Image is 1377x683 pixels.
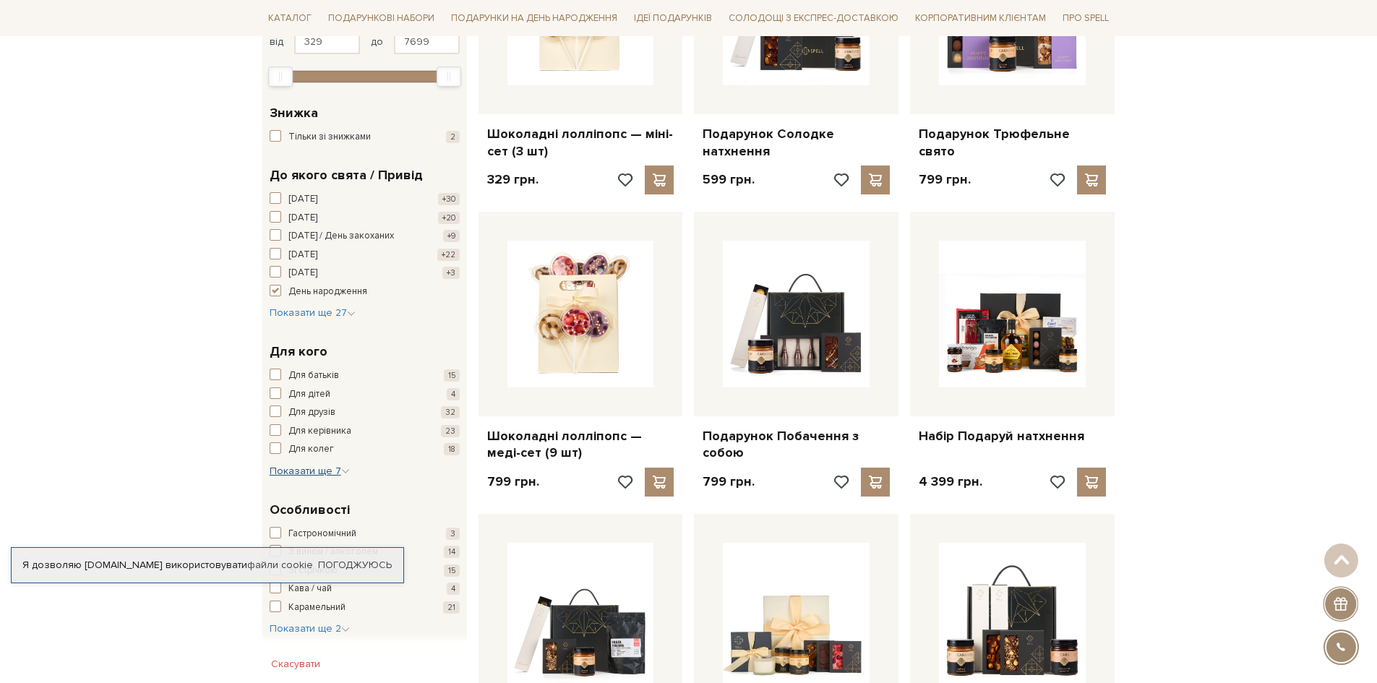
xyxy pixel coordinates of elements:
span: Показати ще 27 [270,306,356,319]
a: Ідеї подарунків [628,7,718,30]
span: 3 [446,528,460,540]
button: [DATE] +30 [270,192,460,207]
a: Корпоративним клієнтам [909,7,1052,30]
button: Для батьків 15 [270,369,460,383]
button: Гастрономічний 3 [270,527,460,541]
button: Показати ще 27 [270,306,356,320]
span: Для друзів [288,405,335,420]
span: Карамельний [288,601,346,615]
span: Для колег [288,442,334,457]
span: [DATE] [288,192,317,207]
a: Подарункові набори [322,7,440,30]
button: [DATE] +20 [270,211,460,225]
input: Ціна [294,30,360,54]
button: Для дітей 4 [270,387,460,402]
button: Скасувати [262,653,329,676]
span: +20 [438,212,460,224]
span: 4 [447,583,460,595]
a: Про Spell [1057,7,1115,30]
span: +9 [443,230,460,242]
p: 799 грн. [703,473,755,490]
a: Погоджуюсь [318,559,392,572]
span: +30 [438,193,460,205]
button: День народження [270,285,460,299]
button: З вином / алкоголем 14 [270,545,460,559]
p: 799 грн. [487,473,539,490]
button: [DATE] +22 [270,248,460,262]
span: День народження [288,285,367,299]
button: Для керівника 23 [270,424,460,439]
span: Знижка [270,103,318,123]
span: З вином / алкоголем [288,545,378,559]
a: Солодощі з експрес-доставкою [723,6,904,30]
span: Показати ще 7 [270,465,350,477]
span: 21 [443,601,460,614]
button: Карамельний 21 [270,601,460,615]
span: +3 [442,267,460,279]
span: [DATE] [288,266,317,280]
span: від [270,35,283,48]
span: 32 [441,406,460,418]
a: Набір Подаруй натхнення [919,428,1106,444]
p: 329 грн. [487,171,539,188]
span: 15 [444,564,460,577]
span: Для дітей [288,387,330,402]
span: 23 [441,425,460,437]
button: Для друзів 32 [270,405,460,420]
input: Ціна [394,30,460,54]
span: [DATE] / День закоханих [288,229,394,244]
button: [DATE] / День закоханих +9 [270,229,460,244]
span: 4 [447,388,460,400]
div: Max [437,66,461,87]
a: Подарунок Побачення з собою [703,428,890,462]
a: файли cookie [247,559,313,571]
a: Подарунок Трюфельне свято [919,126,1106,160]
span: Особливості [270,500,350,520]
span: Гастрономічний [288,527,356,541]
button: Показати ще 7 [270,464,350,478]
button: Тільки зі знижками 2 [270,130,460,145]
button: Показати ще 2 [270,622,350,636]
span: до [371,35,383,48]
div: Я дозволяю [DOMAIN_NAME] використовувати [12,559,403,572]
span: 15 [444,369,460,382]
a: Шоколадні лолліпопс — меді-сет (9 шт) [487,428,674,462]
p: 4 399 грн. [919,473,982,490]
span: Для кого [270,342,327,361]
button: Для колег 18 [270,442,460,457]
span: Кава / чай [288,582,332,596]
p: 599 грн. [703,171,755,188]
p: 799 грн. [919,171,971,188]
span: 18 [444,443,460,455]
div: Min [268,66,293,87]
span: Показати ще 2 [270,622,350,635]
span: [DATE] [288,248,317,262]
span: Тільки зі знижками [288,130,371,145]
a: Шоколадні лолліпопс — міні-сет (3 шт) [487,126,674,160]
span: [DATE] [288,211,317,225]
span: +22 [437,249,460,261]
a: Подарунки на День народження [445,7,623,30]
button: [DATE] +3 [270,266,460,280]
span: Для керівника [288,424,351,439]
span: Для батьків [288,369,339,383]
a: Каталог [262,7,317,30]
button: Кава / чай 4 [270,582,460,596]
span: До якого свята / Привід [270,166,423,185]
span: 14 [444,546,460,558]
span: 2 [446,131,460,143]
a: Подарунок Солодке натхнення [703,126,890,160]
